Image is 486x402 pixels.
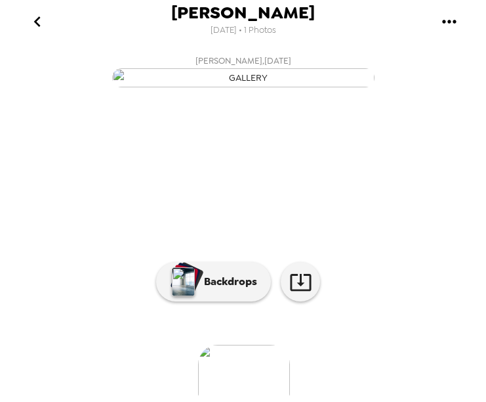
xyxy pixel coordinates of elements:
button: Backdrops [156,262,271,301]
p: Backdrops [197,274,257,290]
img: gallery [112,68,375,87]
span: [DATE] • 1 Photos [211,22,276,39]
span: [PERSON_NAME] , [DATE] [195,53,291,68]
span: [PERSON_NAME] [171,4,315,22]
